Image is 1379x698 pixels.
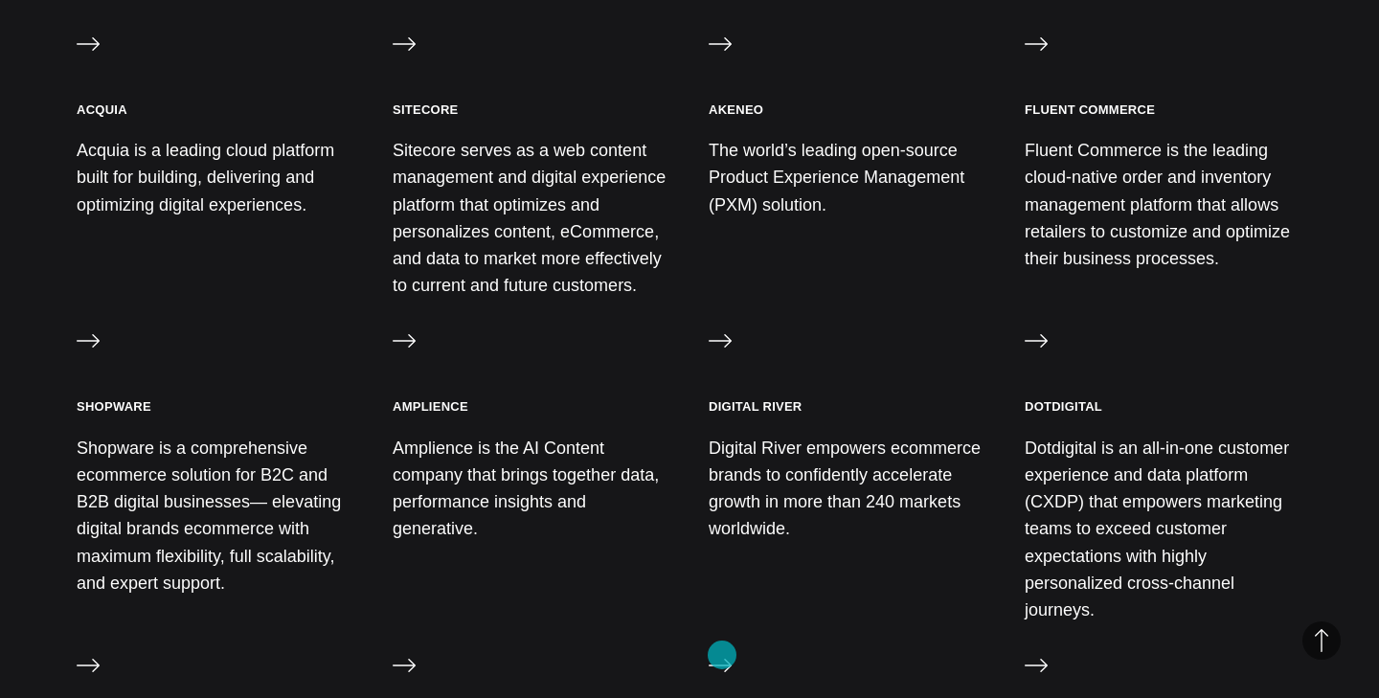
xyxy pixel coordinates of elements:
p: Sitecore serves as a web content management and digital experience platform that optimizes and pe... [393,137,670,299]
h3: Dotdigital [1025,398,1102,415]
p: The world’s leading open-source Product Experience Management (PXM) solution. [709,137,986,218]
h3: Digital River [709,398,803,415]
p: Digital River empowers ecommerce brands to confidently accelerate growth in more than 240 markets... [709,435,986,543]
h3: Shopware [77,398,151,415]
h3: Sitecore [393,101,459,118]
p: Acquia is a leading cloud platform built for building, delivering and optimizing digital experien... [77,137,354,218]
h3: Fluent Commerce [1025,101,1155,118]
p: Fluent Commerce is the leading cloud-native order and inventory management platform that allows r... [1025,137,1302,272]
p: Shopware is a comprehensive ecommerce solution for B2C and B2B digital businesses— elevating digi... [77,435,354,597]
p: Dotdigital is an all-in-one customer experience and data platform (CXDP) that empowers marketing ... [1025,435,1302,623]
h3: Amplience [393,398,468,415]
h3: Akeneo [709,101,763,118]
p: Amplience is the AI Content company that brings together data, performance insights and generative. [393,435,670,543]
button: Back to Top [1302,621,1341,660]
h3: Acquia [77,101,127,118]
